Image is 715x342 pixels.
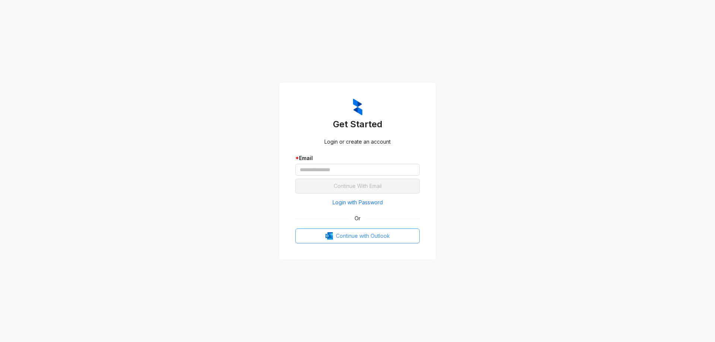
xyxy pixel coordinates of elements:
button: OutlookContinue with Outlook [295,228,420,243]
button: Continue With Email [295,179,420,194]
button: Login with Password [295,196,420,208]
div: Email [295,154,420,162]
span: Continue with Outlook [336,232,390,240]
img: ZumaIcon [353,99,362,116]
img: Outlook [325,232,333,240]
h3: Get Started [295,118,420,130]
span: Login with Password [333,198,383,207]
div: Login or create an account [295,138,420,146]
span: Or [349,214,366,223]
